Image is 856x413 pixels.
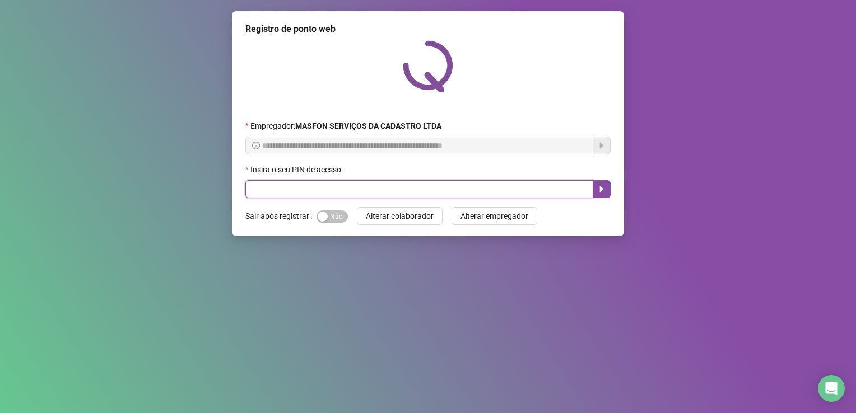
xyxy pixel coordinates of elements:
label: Insira o seu PIN de acesso [245,163,348,176]
span: caret-right [597,185,606,194]
strong: MASFON SERVIÇOS DA CADASTRO LTDA [295,121,441,130]
span: Empregador : [250,120,441,132]
span: info-circle [252,142,260,149]
button: Alterar colaborador [357,207,443,225]
span: Alterar colaborador [366,210,434,222]
button: Alterar empregador [452,207,537,225]
img: QRPoint [403,40,453,92]
div: Registro de ponto web [245,22,611,36]
span: Alterar empregador [460,210,528,222]
div: Open Intercom Messenger [818,375,845,402]
label: Sair após registrar [245,207,317,225]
